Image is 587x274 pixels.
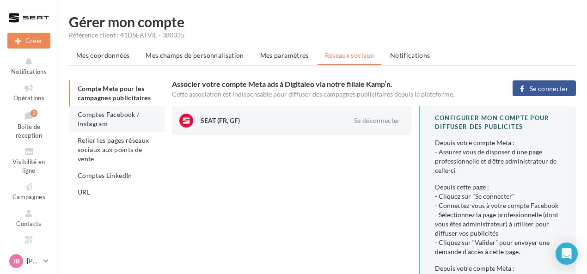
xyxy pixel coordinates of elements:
[76,51,129,59] span: Mes coordonnées
[69,30,576,40] div: Référence client : 41DSEATVIL - 380335
[7,207,50,229] a: Contacts
[201,116,330,125] div: SEAT (FR, GF)
[7,33,50,49] div: Nouvelle campagne
[350,115,404,126] button: Se déconnecter
[78,188,90,196] span: URL
[435,183,561,256] div: Depuis cette page : - Cliquez sur "Se connecter" - Connectez-vous à votre compte Facebook - Sélec...
[7,252,50,270] a: JB [PERSON_NAME]
[530,85,569,92] span: Se connecter
[78,171,132,179] span: Comptes LinkedIn
[7,233,50,256] a: Médiathèque
[78,136,149,163] span: Relier les pages réseaux sociaux aux points de vente
[11,68,47,75] span: Notifications
[556,243,578,265] div: Open Intercom Messenger
[16,123,42,139] span: Boîte de réception
[16,220,42,227] span: Contacts
[172,80,494,88] h3: Associer votre compte Meta ads à Digitaleo via notre filiale Kamp’n.
[435,114,561,131] div: CONFIGURER MON COMPTE POUR DIFFUSER DES PUBLICITES
[7,145,50,176] a: Visibilité en ligne
[7,108,50,141] a: Boîte de réception2
[13,256,20,266] span: JB
[7,81,50,104] a: Opérations
[78,110,139,128] span: Comptes Facebook / Instagram
[7,33,50,49] button: Créer
[390,51,430,59] span: Notifications
[31,110,37,117] div: 2
[146,51,244,59] span: Mes champs de personnalisation
[172,90,494,99] div: Cette association est indispensable pour diffuser des campagnes publicitaires depuis la plateforme.
[12,193,45,201] span: Campagnes
[513,80,576,96] button: Se connecter
[27,256,40,266] p: [PERSON_NAME]
[435,138,561,175] div: Depuis votre compte Meta : - Assurez vous de disposer d’une page professionnelle et d'être admini...
[7,55,50,77] button: Notifications
[12,158,45,174] span: Visibilité en ligne
[69,15,576,29] h1: Gérer mon compte
[13,94,44,102] span: Opérations
[260,51,309,59] span: Mes paramètres
[7,180,50,202] a: Campagnes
